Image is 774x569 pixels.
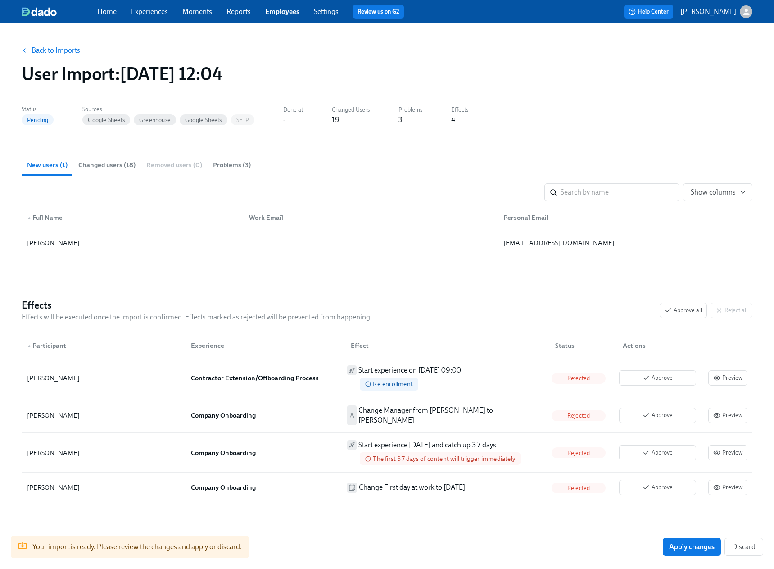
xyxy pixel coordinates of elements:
a: Review us on G2 [358,7,399,16]
span: Preview [713,483,742,492]
label: Effects [451,105,468,115]
div: Actions [619,340,701,351]
span: Discard [732,542,756,551]
div: Personal Email [496,209,751,227]
button: Help Center [624,5,673,19]
span: Preview [713,448,742,457]
span: ▲ [27,344,32,348]
span: The first 37 days of content will trigger immediately [371,455,515,463]
span: Pending [22,117,54,123]
span: Rejected [562,485,596,492]
span: Approve all [665,306,702,315]
div: 19 [332,115,339,125]
span: Preview [713,373,742,382]
button: Back to Imports [16,41,86,59]
p: [PERSON_NAME] [680,7,736,17]
span: Enroll to experience [347,365,357,375]
div: [PERSON_NAME] [23,237,242,248]
a: Reports [226,7,251,16]
div: Effect [347,340,548,351]
div: Status [552,340,616,351]
button: Approve [619,408,696,423]
strong: Company Onboarding [191,449,256,457]
h4: Effects [22,299,372,312]
a: Settings [314,7,339,16]
div: Effect [344,337,548,355]
div: ▲Full Name [23,209,242,227]
div: [PERSON_NAME]Company OnboardingChange Manager from [PERSON_NAME] to [PERSON_NAME]RejectedApproveP... [22,398,752,433]
span: Approve [624,483,691,492]
button: Preview [708,445,747,460]
button: [PERSON_NAME] [680,5,752,18]
img: dado [22,7,57,16]
span: Approve [624,373,691,382]
span: New users (1) [27,160,68,170]
button: Preview [708,480,747,495]
span: Help Center [629,7,669,16]
div: Your import is ready. Please review the changes and apply or discard. [32,538,242,555]
div: Personal Email [500,212,751,223]
a: Experiences [131,7,168,16]
p: Effects will be executed once the import is confirmed. Effects marked as rejected will be prevent... [22,312,372,322]
div: Experience [187,340,344,351]
div: Full Name [23,212,242,223]
button: Show columns [683,183,752,201]
div: [PERSON_NAME] [27,373,180,383]
div: Status [548,337,616,355]
span: Google Sheets [180,117,227,123]
span: ▲ [27,216,32,220]
button: Discard [724,538,763,556]
span: Approve [624,411,691,420]
input: Search by name [561,183,679,201]
a: Employees [265,7,299,16]
span: Changed users (18) [78,160,136,170]
span: Preview [713,411,742,420]
span: Change anchor date [347,483,357,492]
strong: Contractor Extension/Offboarding Process [191,374,319,382]
span: Change supporting actor [347,405,357,425]
div: Work Email [245,212,496,223]
div: Actions [616,337,701,355]
label: Changed Users [332,105,370,115]
strong: Company Onboarding [191,483,256,492]
p: Start experience [DATE] and catch up 37 days [358,440,496,450]
button: Approve [619,370,696,386]
span: Rejected [562,375,596,382]
div: [PERSON_NAME]Contractor Extension/Offboarding ProcessStart experience on [DATE] 09:00Re-enrollmen... [22,358,752,398]
div: 4 [451,115,455,125]
button: Apply changes [663,538,721,556]
span: Re-enrollment [371,380,413,388]
span: Rejected [562,450,596,456]
span: Rejected [562,412,596,419]
button: Review us on G2 [353,5,404,19]
h1: User Import : [DATE] 12:04 [22,63,222,85]
label: Status [22,105,54,114]
a: Home [97,7,117,16]
div: [PERSON_NAME] [27,482,180,493]
label: Done at [283,105,303,115]
span: Google Sheets [82,117,130,123]
p: Change First day at work to [DATE] [359,483,465,492]
button: Preview [708,408,747,423]
span: Enroll to experience [347,440,357,450]
div: Work Email [242,209,496,227]
button: Approve all [660,303,707,318]
span: Apply changes [669,542,715,551]
div: [EMAIL_ADDRESS][DOMAIN_NAME] [500,237,751,248]
div: Participant [23,340,184,351]
a: dado [22,7,97,16]
a: Back to Imports [32,46,80,55]
span: Show columns [691,188,745,197]
span: SFTP [231,117,255,123]
span: Approve [624,448,691,457]
div: - [283,115,285,125]
label: Sources [82,105,254,114]
button: Approve [619,445,696,460]
div: [PERSON_NAME]Company OnboardingChange First day at work to [DATE]RejectedApprovePreview [22,473,752,502]
span: Problems (3) [213,160,251,170]
div: ▲Participant [23,337,184,355]
strong: Company Onboarding [191,411,256,419]
p: Start experience on [DATE] 09:00 [358,365,461,375]
button: Approve [619,480,696,495]
div: [PERSON_NAME] [27,410,180,421]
